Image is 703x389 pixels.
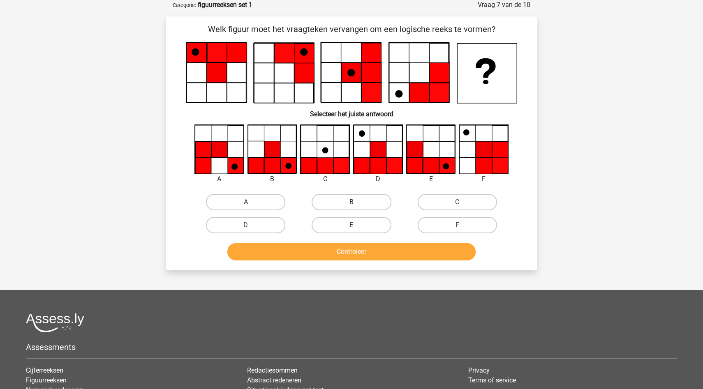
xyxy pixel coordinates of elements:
button: Controleer [227,243,476,260]
a: Privacy [468,366,490,374]
h6: Selecteer het juiste antwoord [179,104,524,118]
a: Cijferreeksen [26,366,63,374]
label: C [418,194,497,210]
div: B [241,174,303,184]
p: Welk figuur moet het vraagteken vervangen om een logische reeks te vormen? [179,23,524,35]
label: D [206,217,285,233]
a: Figuurreeksen [26,376,67,384]
a: Abstract redeneren [247,376,301,384]
label: B [312,194,391,210]
label: E [312,217,391,233]
div: C [294,174,356,184]
label: A [206,194,285,210]
img: Assessly logo [26,313,84,332]
h5: Assessments [26,342,677,352]
div: F [453,174,515,184]
a: Redactiesommen [247,366,298,374]
div: A [188,174,250,184]
div: D [347,174,409,184]
strong: figuurreeksen set 1 [198,1,252,9]
a: Terms of service [468,376,516,384]
small: Categorie: [173,2,196,8]
label: F [418,217,497,233]
div: E [400,174,462,184]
